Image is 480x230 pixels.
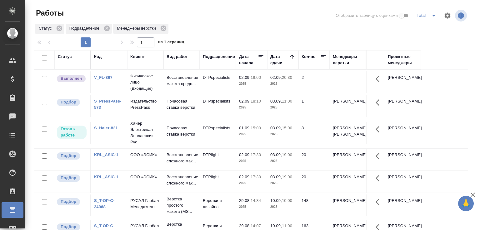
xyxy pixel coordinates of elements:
p: Хайер Электрикал Эпплаенсиз Рус [130,120,160,145]
p: 2025 [239,180,264,186]
td: [PERSON_NAME] [385,122,421,144]
p: ООО «ЭСИК» [130,152,160,158]
div: split button [415,11,440,21]
p: 19:00 [282,175,292,179]
p: Восстановление сложного мак... [167,152,197,164]
p: [PERSON_NAME] [333,198,363,204]
p: 15:00 [251,126,261,130]
span: 🙏 [461,197,471,210]
td: Верстки и дизайна [200,194,236,216]
span: из 1 страниц [158,38,184,47]
a: V_FL-867 [94,75,112,80]
div: Кол-во [302,54,316,60]
a: S_Haier-831 [94,126,118,130]
td: 1 [298,95,330,117]
td: DTPlight [200,171,236,193]
p: 29.08, [239,223,251,228]
p: 15:00 [282,126,292,130]
p: 2025 [270,180,295,186]
p: 2025 [270,158,295,164]
p: 02.09, [239,75,251,80]
p: 11:00 [282,99,292,103]
div: Проектные менеджеры [388,54,418,66]
p: Менеджеры верстки [117,25,158,31]
div: Можно подбирать исполнителей [56,98,87,107]
p: 2025 [239,104,264,111]
p: 2025 [239,204,264,210]
p: 03.09, [270,99,282,103]
td: 148 [298,194,330,216]
p: Восстановление сложного мак... [167,174,197,186]
p: РУСАЛ Глобал Менеджмент [130,198,160,210]
p: 02.09, [239,175,251,179]
td: DTPlight [200,149,236,170]
div: Исполнитель может приступить к работе [56,125,87,140]
p: Подразделение [69,25,102,31]
p: Восстановление макета средн... [167,74,197,87]
button: 🙏 [458,196,474,211]
p: 2025 [270,104,295,111]
p: Подбор [61,153,76,159]
td: 20 [298,171,330,193]
p: 10.09, [270,223,282,228]
div: Статус [58,54,72,60]
div: Исполнитель завершил работу [56,74,87,83]
p: 02.09, [239,99,251,103]
td: DTPspecialists [200,95,236,117]
p: 03.09, [270,175,282,179]
td: [PERSON_NAME] [385,194,421,216]
p: Физическое лицо (Входящие) [130,73,160,92]
div: Подразделение [66,24,112,34]
td: DTPspecialists [200,71,236,93]
button: Здесь прячутся важные кнопки [372,122,387,137]
td: [PERSON_NAME] [385,149,421,170]
p: 2025 [239,131,264,137]
p: 17:30 [251,152,261,157]
p: 19:00 [251,75,261,80]
div: Менеджеры верстки [113,24,168,34]
p: Почасовая ставка верстки [167,98,197,111]
p: Статус [39,25,54,31]
span: Работы [34,8,64,18]
button: Здесь прячутся важные кнопки [372,194,387,209]
p: [PERSON_NAME] [333,223,363,229]
p: 2025 [239,81,264,87]
p: 03.09, [270,126,282,130]
p: 03.09, [270,152,282,157]
p: Готов к работе [61,126,83,138]
td: [PERSON_NAME] [385,71,421,93]
div: Код [94,54,102,60]
a: S_T-OP-C-24968 [94,198,115,209]
p: 19:00 [282,152,292,157]
td: 2 [298,71,330,93]
button: Здесь прячутся важные кнопки [372,171,387,186]
p: ООО «ЭСИК» [130,174,160,180]
button: Здесь прячутся важные кнопки [372,71,387,86]
td: [PERSON_NAME] [385,95,421,117]
p: 18:10 [251,99,261,103]
p: 02.09, [239,152,251,157]
p: Выполнен [61,75,82,82]
a: S_PressPass-573 [94,99,122,110]
td: DTPspecialists [200,122,236,144]
p: 01.09, [239,126,251,130]
p: Подбор [61,224,76,230]
a: KRL_ASIC-1 [94,152,118,157]
a: KRL_ASIC-1 [94,175,118,179]
span: Настроить таблицу [440,8,455,23]
div: Менеджеры верстки [333,54,363,66]
div: Клиент [130,54,145,60]
span: Отобразить таблицу с оценками [336,12,398,19]
div: Можно подбирать исполнителей [56,198,87,206]
span: Посмотреть информацию [455,10,468,22]
p: [PERSON_NAME] [333,98,363,104]
p: [PERSON_NAME] [333,174,363,180]
p: 2025 [270,81,295,87]
button: Здесь прячутся важные кнопки [372,95,387,110]
button: Здесь прячутся важные кнопки [372,149,387,164]
p: Подбор [61,199,76,205]
p: Издательство PressPass [130,98,160,111]
p: Верстка простого макета (MS... [167,196,197,215]
td: 20 [298,149,330,170]
p: 10.09, [270,198,282,203]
